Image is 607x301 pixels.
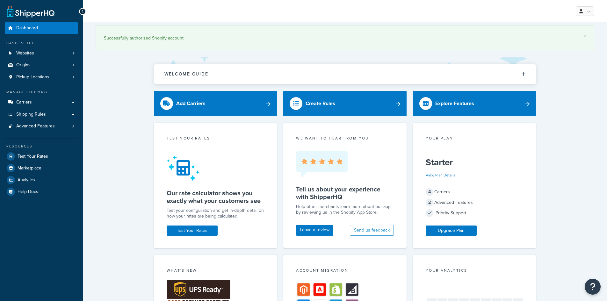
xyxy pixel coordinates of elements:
div: Resources [5,144,78,149]
a: Origins1 [5,59,78,71]
p: we want to hear from you [296,135,394,141]
div: Your Analytics [426,268,524,275]
span: 2 [426,199,433,206]
h2: Welcome Guide [164,72,208,76]
li: Pickup Locations [5,71,78,83]
a: Test Your Rates [167,226,218,236]
a: Explore Features [413,91,536,116]
div: Manage Shipping [5,90,78,95]
a: Leave a review [296,225,333,236]
a: Advanced Features3 [5,120,78,132]
a: Marketplace [5,162,78,174]
li: Websites [5,47,78,59]
div: What's New [167,268,264,275]
h5: Our rate calculator shows you exactly what your customers see [167,189,264,204]
a: Shipping Rules [5,109,78,120]
li: Advanced Features [5,120,78,132]
a: Dashboard [5,22,78,34]
a: Carriers [5,97,78,108]
li: Origins [5,59,78,71]
a: View Plan Details [426,172,455,178]
span: 1 [73,62,74,68]
h5: Tell us about your experience with ShipperHQ [296,185,394,201]
div: Advanced Features [426,198,524,207]
a: Test Your Rates [5,151,78,162]
div: Explore Features [435,99,474,108]
span: Advanced Features [16,124,55,129]
span: Test Your Rates [18,154,48,159]
span: Origins [16,62,31,68]
a: Analytics [5,174,78,186]
span: Websites [16,51,34,56]
a: Websites1 [5,47,78,59]
div: Test your rates [167,135,264,143]
span: Carriers [16,100,32,105]
span: Help Docs [18,189,38,195]
a: Add Carriers [154,91,277,116]
span: Shipping Rules [16,112,46,117]
button: Send us feedback [350,225,394,236]
button: Open Resource Center [585,279,601,295]
span: 1 [73,51,74,56]
div: Add Carriers [176,99,206,108]
div: Test your configuration and get in-depth detail on how your rates are being calculated. [167,208,264,219]
div: Your Plan [426,135,524,143]
p: Help other merchants learn more about our app by reviewing us in the Shopify App Store. [296,204,394,215]
span: 3 [72,124,74,129]
div: Successfully authorized Shopify account [104,34,586,43]
span: Marketplace [18,166,41,171]
span: Pickup Locations [16,75,49,80]
div: Priority Support [426,209,524,218]
span: Dashboard [16,25,38,31]
a: × [583,34,586,39]
div: Account Migration [296,268,394,275]
h5: Starter [426,157,524,168]
span: 4 [426,188,433,196]
span: 1 [73,75,74,80]
div: Create Rules [306,99,335,108]
button: Welcome Guide [154,64,536,84]
div: Basic Setup [5,40,78,46]
span: Analytics [18,177,35,183]
a: Pickup Locations1 [5,71,78,83]
a: Create Rules [283,91,407,116]
div: Carriers [426,188,524,197]
a: Upgrade Plan [426,226,477,236]
a: Help Docs [5,186,78,197]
